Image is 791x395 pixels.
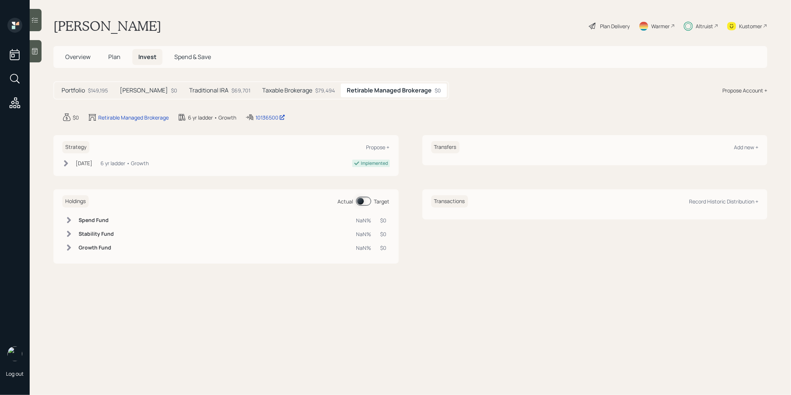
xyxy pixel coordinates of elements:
div: Altruist [696,22,713,30]
div: $0 [380,230,387,238]
div: $69,701 [231,86,250,94]
div: $79,494 [315,86,335,94]
h6: Spend Fund [79,217,114,223]
span: Invest [138,53,156,61]
div: $0 [380,244,387,252]
h5: Taxable Brokerage [262,87,312,94]
h6: Transactions [431,195,468,208]
div: [DATE] [76,159,92,167]
img: treva-nostdahl-headshot.png [7,346,22,361]
h6: Transfers [431,141,459,153]
div: NaN% [356,230,372,238]
div: Propose + [366,144,390,151]
div: $0 [73,114,79,121]
div: Target [374,197,390,205]
h6: Stability Fund [79,231,114,237]
div: Log out [6,370,24,377]
div: $149,195 [88,86,108,94]
div: 6 yr ladder • Growth [100,159,149,167]
div: Add new + [734,144,758,151]
div: Warmer [651,22,670,30]
div: NaN% [356,244,372,252]
h5: Retirable Managed Brokerage [347,87,432,94]
div: $0 [435,86,441,94]
div: Retirable Managed Brokerage [98,114,169,121]
div: Actual [338,197,353,205]
div: Plan Delivery [600,22,630,30]
div: $0 [380,216,387,224]
h1: [PERSON_NAME] [53,18,161,34]
h6: Strategy [62,141,89,153]
div: Record Historic Distribution + [689,198,758,205]
div: Implemented [361,160,388,167]
div: 6 yr ladder • Growth [188,114,236,121]
span: Plan [108,53,121,61]
h6: Growth Fund [79,245,114,251]
div: 10136500 [256,114,285,121]
span: Overview [65,53,90,61]
span: Spend & Save [174,53,211,61]
h5: Traditional IRA [189,87,228,94]
h5: Portfolio [62,87,85,94]
div: NaN% [356,216,372,224]
h6: Holdings [62,195,89,208]
div: Kustomer [739,22,762,30]
div: Propose Account + [722,86,767,94]
h5: [PERSON_NAME] [120,87,168,94]
div: $0 [171,86,177,94]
